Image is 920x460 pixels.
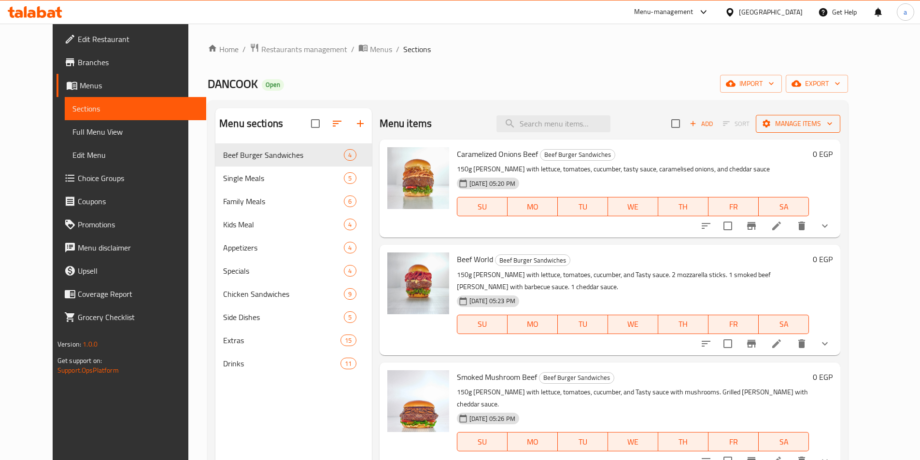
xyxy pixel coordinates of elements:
[344,151,355,160] span: 4
[57,190,206,213] a: Coupons
[763,435,805,449] span: SA
[457,370,537,384] span: Smoked Mushroom Beef
[662,435,705,449] span: TH
[634,6,694,18] div: Menu-management
[720,75,782,93] button: import
[662,200,705,214] span: TH
[208,73,258,95] span: DANCOOK
[708,432,759,451] button: FR
[786,75,848,93] button: export
[340,335,356,346] div: items
[739,7,803,17] div: [GEOGRAPHIC_DATA]
[457,252,493,266] span: Beef World
[457,386,809,410] p: 150g [PERSON_NAME] with lettuce, tomatoes, cucumber, and Tasty sauce with mushrooms. Grilled [PER...
[223,149,344,161] div: Beef Burger Sandwiches
[57,167,206,190] a: Choice Groups
[305,113,326,134] span: Select all sections
[349,112,372,135] button: Add section
[344,266,355,276] span: 4
[340,358,356,369] div: items
[608,432,658,451] button: WE
[813,332,836,355] button: show more
[223,242,344,253] div: Appetizers
[819,338,831,349] svg: Show Choices
[326,112,349,135] span: Sort sections
[344,290,355,299] span: 9
[496,115,610,132] input: search
[78,33,198,45] span: Edit Restaurant
[215,167,372,190] div: Single Meals5
[208,43,239,55] a: Home
[756,115,840,133] button: Manage items
[387,252,449,314] img: Beef World
[65,97,206,120] a: Sections
[508,432,558,451] button: MO
[223,219,344,230] span: Kids Meal
[793,78,840,90] span: export
[461,435,504,449] span: SU
[223,358,340,369] span: Drinks
[764,118,833,130] span: Manage items
[57,364,119,376] a: Support.OpsPlatform
[78,219,198,230] span: Promotions
[57,213,206,236] a: Promotions
[250,43,347,56] a: Restaurants management
[57,259,206,282] a: Upsell
[495,255,570,266] span: Beef Burger Sandwiches
[763,200,805,214] span: SA
[57,74,206,97] a: Menus
[341,359,355,368] span: 11
[759,432,809,451] button: SA
[558,432,608,451] button: TU
[712,435,755,449] span: FR
[562,200,604,214] span: TU
[370,43,392,55] span: Menus
[558,315,608,334] button: TU
[223,172,344,184] span: Single Meals
[72,149,198,161] span: Edit Menu
[262,79,284,91] div: Open
[708,315,759,334] button: FR
[466,296,519,306] span: [DATE] 05:23 PM
[215,329,372,352] div: Extras15
[457,315,508,334] button: SU
[457,432,508,451] button: SU
[712,200,755,214] span: FR
[351,43,354,55] li: /
[57,338,81,350] span: Version:
[686,116,717,131] button: Add
[261,43,347,55] span: Restaurants management
[688,118,714,129] span: Add
[57,51,206,74] a: Branches
[790,214,813,237] button: delete
[223,288,344,300] span: Chicken Sandwiches
[790,332,813,355] button: delete
[72,103,198,114] span: Sections
[466,414,519,423] span: [DATE] 05:26 PM
[344,172,356,184] div: items
[539,372,614,383] span: Beef Burger Sandwiches
[344,195,356,207] div: items
[540,149,615,161] div: Beef Burger Sandwiches
[223,265,344,277] span: Specials
[771,338,782,349] a: Edit menu item
[223,335,340,346] div: Extras
[813,370,833,384] h6: 0 EGP
[495,254,570,266] div: Beef Burger Sandwiches
[57,282,206,306] a: Coverage Report
[344,313,355,322] span: 5
[215,282,372,306] div: Chicken Sandwiches9
[717,116,756,131] span: Select section first
[215,190,372,213] div: Family Meals6
[78,56,198,68] span: Branches
[461,200,504,214] span: SU
[215,143,372,167] div: Beef Burger Sandwiches4
[344,197,355,206] span: 6
[65,120,206,143] a: Full Menu View
[558,197,608,216] button: TU
[65,143,206,167] a: Edit Menu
